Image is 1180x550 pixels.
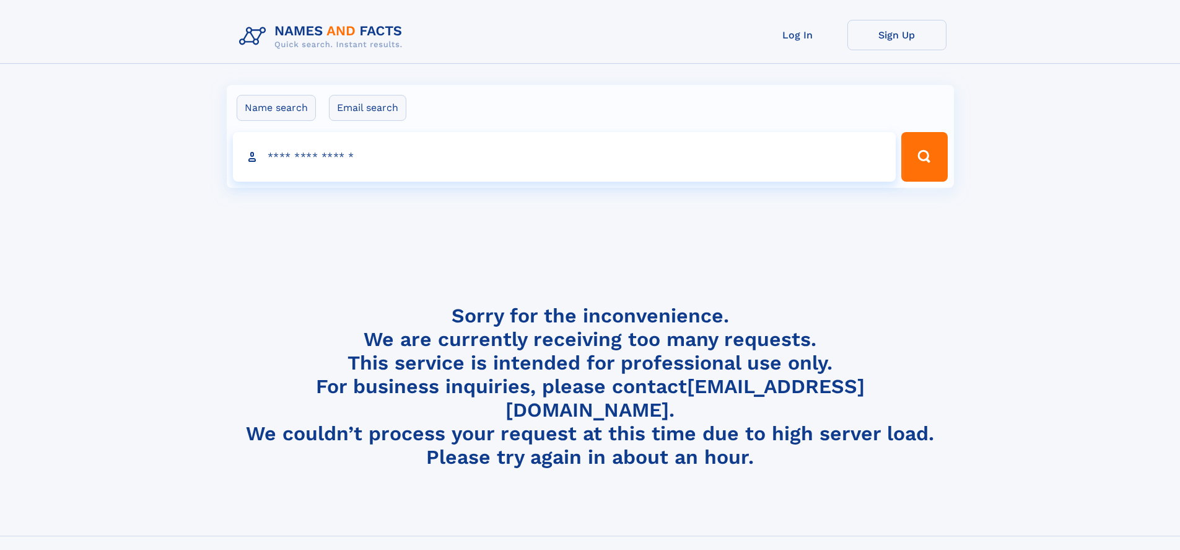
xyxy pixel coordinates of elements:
[505,375,865,422] a: [EMAIL_ADDRESS][DOMAIN_NAME]
[234,20,413,53] img: Logo Names and Facts
[901,132,947,182] button: Search Button
[237,95,316,121] label: Name search
[234,304,946,469] h4: Sorry for the inconvenience. We are currently receiving too many requests. This service is intend...
[329,95,406,121] label: Email search
[233,132,896,182] input: search input
[748,20,847,50] a: Log In
[847,20,946,50] a: Sign Up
